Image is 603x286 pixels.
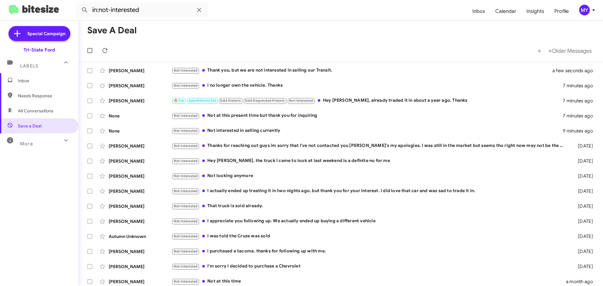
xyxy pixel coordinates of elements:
div: [DATE] [568,248,598,255]
span: Not-Interested [174,129,198,133]
div: [DATE] [568,218,598,224]
div: Hey [PERSON_NAME], already traded it in about a year ago. Thanks [171,97,563,104]
div: a few seconds ago [560,67,598,74]
div: [PERSON_NAME] [109,278,171,285]
span: All Conversations [18,108,53,114]
nav: Page navigation example [534,44,595,57]
div: [PERSON_NAME] [109,83,171,89]
div: I was told the Cruze was sold [171,233,568,240]
span: Appointment Set [188,99,216,103]
div: [PERSON_NAME] [109,188,171,194]
span: Older Messages [552,47,592,54]
div: I appreciate you following up. We actually ended up buying a different vehicle [171,218,568,225]
div: [PERSON_NAME] [109,98,171,104]
div: Tri-State Ford [24,47,55,53]
div: [DATE] [568,263,598,270]
span: Not-Interested [174,219,198,223]
span: Not-Interested [174,204,198,208]
span: More [20,141,33,147]
div: Not at this time [171,278,566,285]
span: Not-Interested [174,84,198,88]
input: Search [76,3,208,18]
div: [DATE] [568,143,598,149]
div: [PERSON_NAME] [109,67,171,74]
div: Not at this present time but thank you for inquiring [171,112,563,119]
div: [PERSON_NAME] [109,218,171,224]
div: [DATE] [568,173,598,179]
div: Thanks for reaching out guys im sorry that I've not contacted you [PERSON_NAME]'s my apologies. I... [171,142,568,149]
span: Not-Interested [174,234,198,238]
div: I actually ended up treating it in two nights ago, but thank you for your interest. I did love th... [171,187,568,195]
span: Labels [20,63,38,69]
span: « [538,47,541,55]
div: Not looking anymore [171,172,568,180]
span: » [548,47,552,55]
button: Next [545,44,595,57]
div: I'm sorry I decided to purchase a Chevrolet [171,263,568,270]
span: Sold Responded Historic [245,99,285,103]
div: Not interested in selling currently [171,127,563,134]
a: Inbox [467,2,490,20]
h1: Save a Deal [87,25,137,35]
div: 9 minutes ago [563,128,598,134]
div: Thank you, but we are not interested in selling our Transit. [171,67,560,74]
div: [PERSON_NAME] [109,248,171,255]
div: I no longer own the vehicle. Thanks [171,82,563,89]
span: Not-Interested [174,159,198,163]
div: Autumn Unknown [109,233,171,240]
div: [PERSON_NAME] [109,173,171,179]
span: Sold Historic [220,99,241,103]
span: Special Campaign [27,30,65,37]
a: Special Campaign [8,26,70,41]
div: [PERSON_NAME] [109,143,171,149]
span: Not-Interested [174,279,198,283]
div: 7 minutes ago [563,98,598,104]
span: Not-Interested [174,264,198,268]
div: [PERSON_NAME] [109,203,171,209]
a: Calendar [490,2,521,20]
button: MY [574,5,596,15]
span: Not-Interested [289,99,313,103]
button: Previous [534,44,545,57]
span: Not-Interested [174,189,198,193]
span: Inbox [18,78,71,84]
span: Not-Interested [174,249,198,253]
span: 🔥 Hot [174,99,184,103]
div: [DATE] [568,188,598,194]
div: Hey [PERSON_NAME], the truck I came to look at last weekend is a definite no for me [171,157,568,165]
div: [DATE] [568,158,598,164]
span: Needs Response [18,93,71,99]
div: i purchased a tacoma. thanks for following up with me. [171,248,568,255]
div: [PERSON_NAME] [109,158,171,164]
div: 7 minutes ago [563,83,598,89]
div: [DATE] [568,233,598,240]
div: That truck is sold already. [171,202,568,210]
div: a month ago [566,278,598,285]
span: Not-Interested [174,144,198,148]
span: Save a Deal [18,123,41,129]
div: [PERSON_NAME] [109,263,171,270]
span: Not-Interested [174,174,198,178]
a: Insights [521,2,549,20]
span: Not-Interested [174,114,198,118]
div: MY [579,5,590,15]
div: 7 minutes ago [563,113,598,119]
div: None [109,113,171,119]
span: Not-Interested [174,68,198,73]
a: Profile [549,2,574,20]
div: None [109,128,171,134]
div: [DATE] [568,203,598,209]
